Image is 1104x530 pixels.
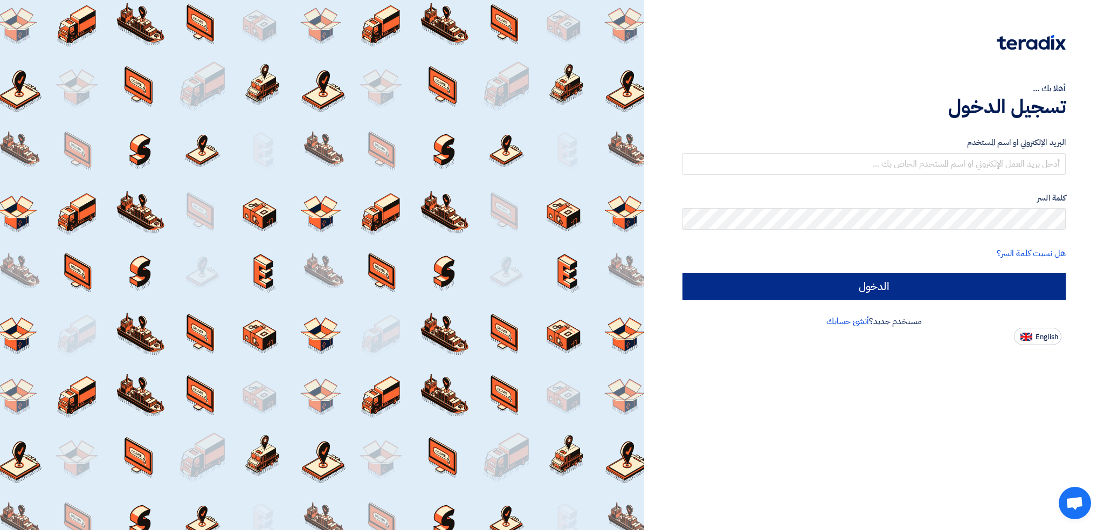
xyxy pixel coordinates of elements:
[826,315,869,328] a: أنشئ حسابك
[997,35,1066,50] img: Teradix logo
[682,136,1066,149] label: البريد الإلكتروني او اسم المستخدم
[1059,487,1091,519] a: Open chat
[682,315,1066,328] div: مستخدم جديد؟
[682,82,1066,95] div: أهلا بك ...
[682,273,1066,300] input: الدخول
[682,192,1066,204] label: كلمة السر
[682,95,1066,119] h1: تسجيل الدخول
[1036,333,1058,341] span: English
[1014,328,1061,345] button: English
[682,153,1066,175] input: أدخل بريد العمل الإلكتروني او اسم المستخدم الخاص بك ...
[1020,333,1032,341] img: en-US.png
[997,247,1066,260] a: هل نسيت كلمة السر؟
